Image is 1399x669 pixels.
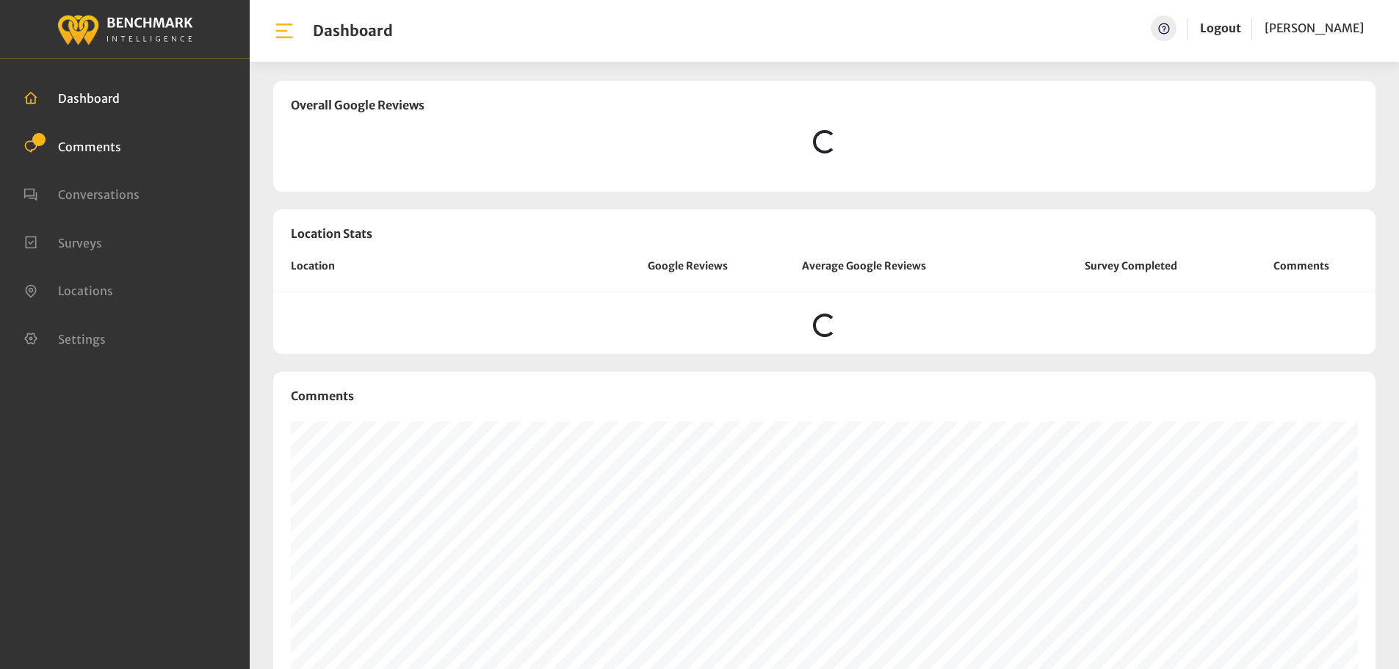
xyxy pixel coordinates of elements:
span: Locations [58,283,113,298]
img: bar [273,20,295,42]
a: Dashboard [24,90,120,104]
h3: Overall Google Reviews [291,98,1358,112]
h3: Location Stats [273,209,1375,258]
a: Comments [24,138,121,153]
a: [PERSON_NAME] [1265,15,1364,41]
h3: Comments [291,389,1358,403]
a: Settings [24,330,106,345]
th: Google Reviews [591,258,784,292]
a: Conversations [24,186,140,200]
a: Logout [1200,15,1241,41]
span: Surveys [58,235,102,250]
a: Locations [24,282,113,297]
th: Comments [1228,258,1375,292]
th: Location [273,258,591,292]
a: Logout [1200,21,1241,35]
span: Comments [58,139,121,153]
img: benchmark [57,11,193,47]
span: Settings [58,331,106,346]
span: Conversations [58,187,140,202]
th: Average Google Reviews [784,258,1034,292]
th: Survey Completed [1035,258,1228,292]
span: Dashboard [58,91,120,106]
span: [PERSON_NAME] [1265,21,1364,35]
a: Surveys [24,234,102,249]
h1: Dashboard [313,22,393,40]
